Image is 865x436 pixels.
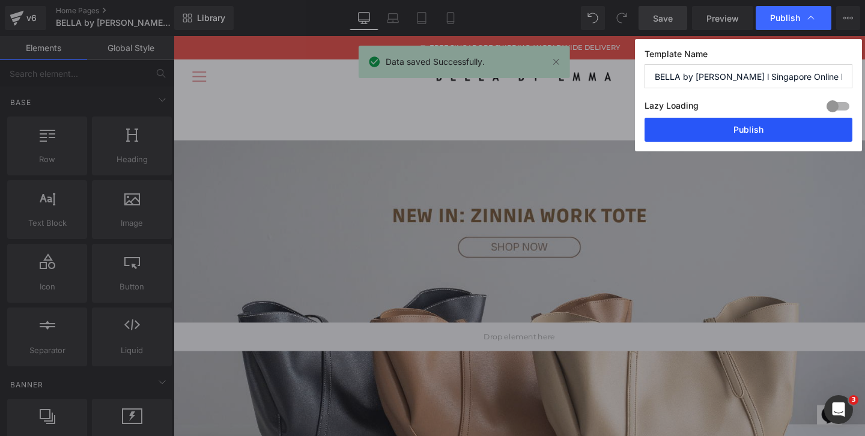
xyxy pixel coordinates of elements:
[676,372,715,408] iframe: chat widget
[645,49,852,64] label: Template Name
[645,118,852,142] button: Publish
[645,98,699,118] label: Lazy Loading
[196,31,470,55] img: BELLA by emma
[770,13,800,23] span: Publish
[849,395,858,405] span: 3
[824,395,853,424] iframe: Intercom live chat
